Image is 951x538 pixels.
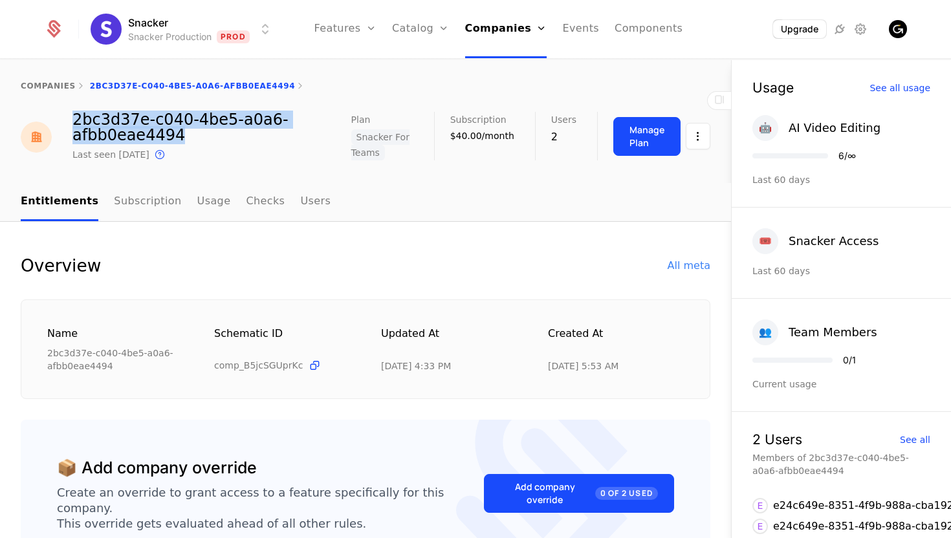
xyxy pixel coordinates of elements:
div: Current usage [752,378,930,391]
img: Snacker [91,14,122,45]
a: Integrations [832,21,847,37]
div: 2 Users [752,433,802,446]
div: All meta [668,258,710,274]
button: Select action [686,117,710,156]
div: Updated at [381,326,517,354]
div: Created at [548,326,684,354]
div: AI Video Editing [789,119,880,137]
div: Team Members [789,323,877,341]
button: Upgrade [773,20,826,38]
div: See all usage [869,83,930,92]
div: See all [900,435,930,444]
div: Overview [21,253,101,279]
a: Usage [197,183,231,221]
button: 👥Team Members [752,319,877,345]
span: comp_B5jcSGUprKc [214,359,303,372]
div: 0 / 1 [843,356,856,365]
a: Entitlements [21,183,98,221]
span: Plan [351,115,371,124]
button: Open user button [889,20,907,38]
button: 🤖AI Video Editing [752,115,880,141]
a: Users [300,183,331,221]
span: Subscription [450,115,507,124]
div: 2bc3d37e-c040-4be5-a0a6-afbb0eae4494 [47,347,183,372]
div: Create an override to grant access to a feature specifically for this company. This override gets... [57,485,484,532]
a: Settings [853,21,868,37]
div: Usage [752,81,794,94]
div: 6 / ∞ [838,151,856,160]
div: 🤖 [752,115,778,141]
div: Last 60 days [752,264,930,277]
div: Schematic ID [214,326,350,354]
div: Members of 2bc3d37e-c040-4be5-a0a6-afbb0eae4494 [752,451,930,477]
div: 2bc3d37e-c040-4be5-a0a6-afbb0eae4494 [72,112,351,143]
span: Snacker For Teams [351,129,410,160]
button: Manage Plan [613,117,681,156]
div: Snacker Production [128,30,212,43]
div: 2 [551,129,576,145]
div: $40.00/month [450,129,514,142]
a: companies [21,81,76,91]
div: Add company override [500,480,658,506]
span: 0 of 2 Used [595,487,658,500]
a: Subscription [114,183,181,221]
div: Snacker Access [789,232,879,250]
span: Prod [217,30,250,43]
button: Select environment [94,15,273,43]
div: Last seen [DATE] [72,148,149,161]
div: 8/15/25, 5:53 AM [548,360,618,372]
div: Last 60 days [752,173,930,186]
button: 🎟️Snacker Access [752,228,879,254]
nav: Main [21,183,710,221]
div: Manage Plan [629,124,664,149]
div: 🎟️ [752,228,778,254]
ul: Choose Sub Page [21,183,331,221]
span: Snacker [128,15,168,30]
div: 👥 [752,319,778,345]
div: 📦 Add company override [57,456,257,480]
div: Name [47,326,183,341]
img: 2bc3d37e-c040-4be5-a0a6-afbb0eae4494 [21,122,52,153]
div: 9/9/25, 4:33 PM [381,360,451,372]
div: E [752,498,768,513]
button: Add company override0 of 2 Used [484,474,674,513]
img: Shelby Stephens [889,20,907,38]
div: E [752,519,768,534]
span: Users [551,115,576,124]
a: Checks [246,183,285,221]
